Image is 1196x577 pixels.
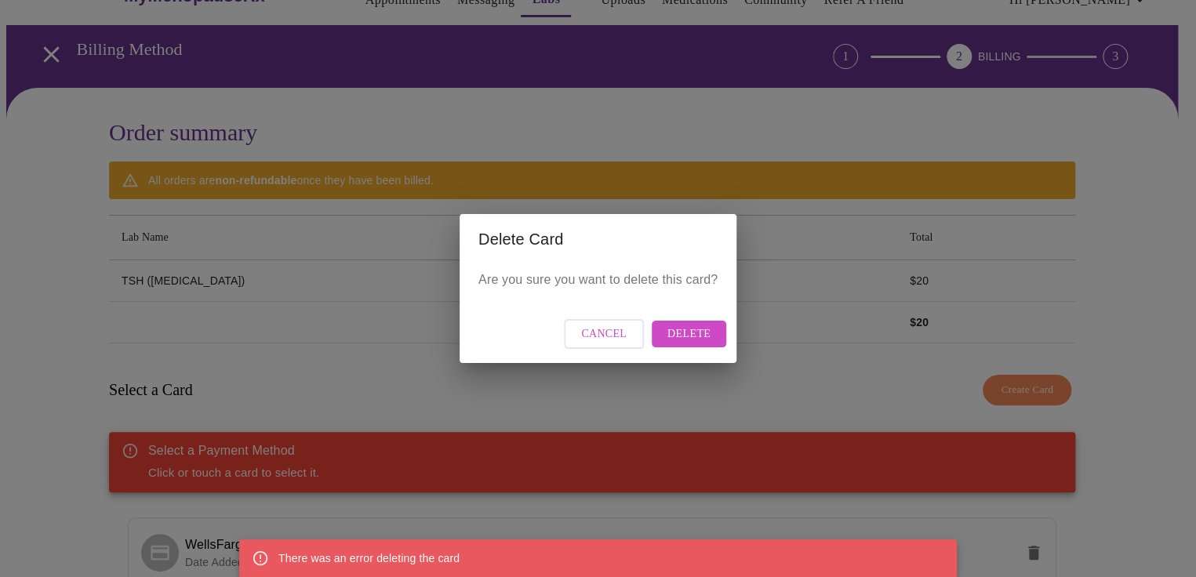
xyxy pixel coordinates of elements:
[478,270,718,289] p: Are you sure you want to delete this card?
[478,227,718,252] h2: Delete Card
[667,325,711,344] span: Delete
[652,321,726,348] button: Delete
[581,325,627,344] span: Cancel
[278,544,460,572] div: There was an error deleting the card
[564,319,644,350] button: Cancel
